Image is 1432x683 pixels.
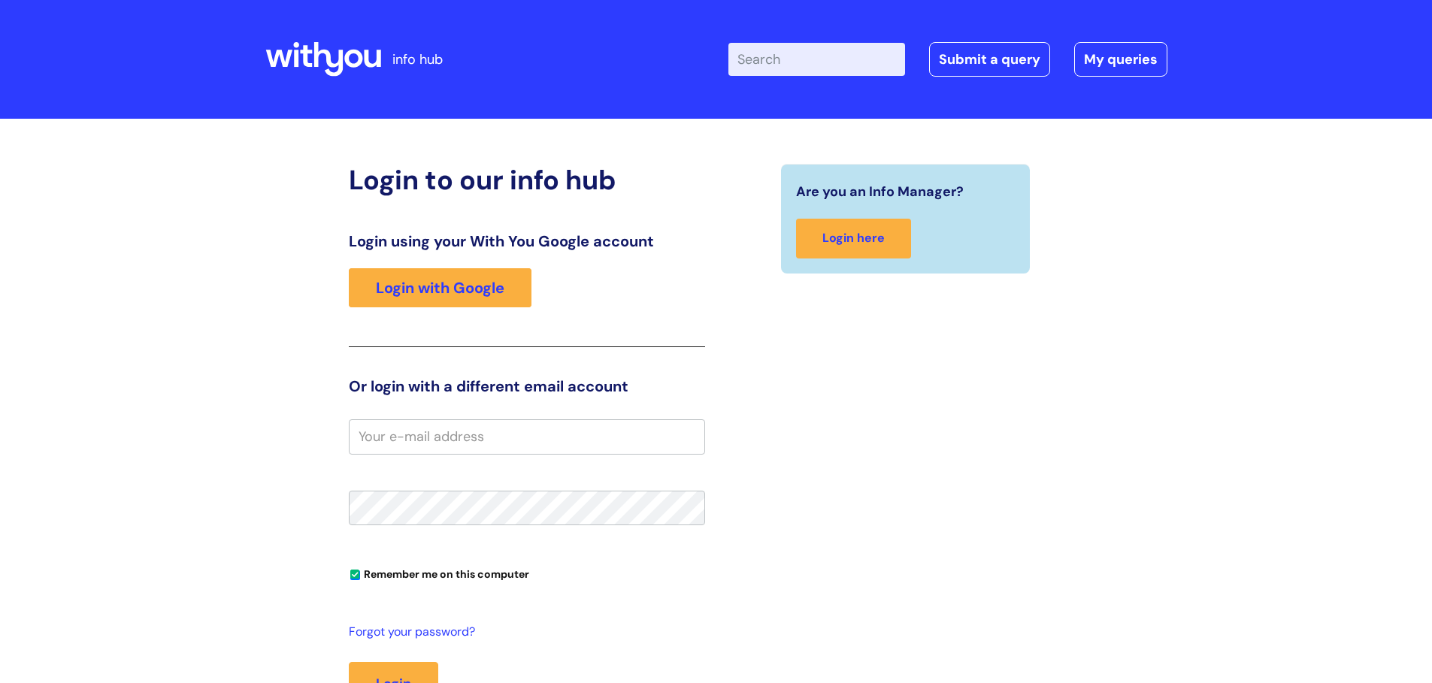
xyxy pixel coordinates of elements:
h3: Or login with a different email account [349,377,705,395]
a: Login here [796,219,911,258]
input: Search [728,43,905,76]
a: Submit a query [929,42,1050,77]
label: Remember me on this computer [349,564,529,581]
p: info hub [392,47,443,71]
span: Are you an Info Manager? [796,180,964,204]
a: My queries [1074,42,1167,77]
input: Your e-mail address [349,419,705,454]
a: Login with Google [349,268,531,307]
div: You can uncheck this option if you're logging in from a shared device [349,561,705,585]
h2: Login to our info hub [349,164,705,196]
a: Forgot your password? [349,621,698,643]
h3: Login using your With You Google account [349,232,705,250]
input: Remember me on this computer [350,570,360,580]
